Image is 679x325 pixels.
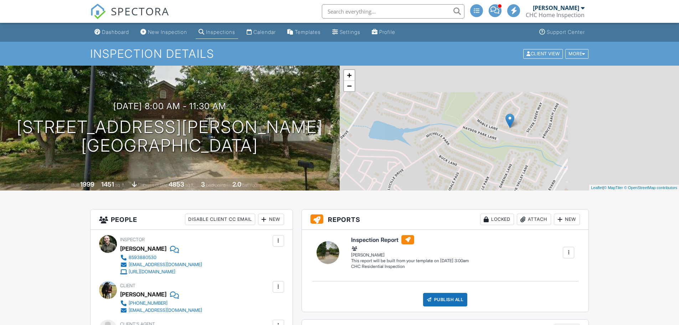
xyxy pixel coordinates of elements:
a: [PHONE_NUMBER] [120,300,202,307]
a: [EMAIL_ADDRESS][DOMAIN_NAME] [120,261,202,268]
div: [PERSON_NAME] [120,289,166,300]
h6: Inspection Report [351,235,469,244]
div: CHC Home Inspection [526,11,585,19]
div: | [589,185,679,191]
div: Inspections [206,29,235,35]
span: Inspector [120,237,145,242]
div: 3 [201,181,205,188]
div: [EMAIL_ADDRESS][DOMAIN_NAME] [129,308,202,313]
h1: [STREET_ADDRESS][PERSON_NAME] [GEOGRAPHIC_DATA] [17,118,323,156]
div: 1451 [101,181,114,188]
a: Zoom out [344,81,355,91]
div: [PHONE_NUMBER] [129,300,168,306]
a: [EMAIL_ADDRESS][DOMAIN_NAME] [120,307,202,314]
div: More [565,49,588,59]
div: Profile [379,29,395,35]
a: 8593880530 [120,254,202,261]
div: Attach [517,214,551,225]
div: 2.0 [232,181,241,188]
span: bedrooms [206,182,226,188]
h3: People [91,209,293,230]
div: Locked [480,214,514,225]
span: Built [71,182,79,188]
a: New Inspection [138,26,190,39]
span: slab [138,182,146,188]
h3: Reports [302,209,589,230]
div: [URL][DOMAIN_NAME] [129,269,175,275]
span: Lot Size [153,182,168,188]
div: [PERSON_NAME] [120,243,166,254]
a: © OpenStreetMap contributors [624,186,677,190]
div: Disable Client CC Email [185,214,255,225]
span: bathrooms [242,182,263,188]
img: The Best Home Inspection Software - Spectora [90,4,106,19]
div: Calendar [253,29,276,35]
div: Client View [523,49,563,59]
a: Dashboard [92,26,132,39]
a: Templates [284,26,324,39]
div: Templates [295,29,321,35]
div: [PERSON_NAME] [351,245,469,258]
a: Support Center [536,26,588,39]
span: sq. ft. [115,182,125,188]
div: CHC Residential Inspection [351,264,469,270]
span: sq.ft. [185,182,194,188]
div: New [258,214,284,225]
div: [EMAIL_ADDRESS][DOMAIN_NAME] [129,262,202,268]
h3: [DATE] 8:00 am - 11:30 am [113,101,226,111]
a: SPECTORA [90,10,169,25]
div: 1999 [80,181,94,188]
a: Profile [369,26,398,39]
a: [URL][DOMAIN_NAME] [120,268,202,275]
a: Inspections [196,26,238,39]
a: Settings [329,26,363,39]
h1: Inspection Details [90,47,589,60]
div: New [554,214,580,225]
input: Search everything... [322,4,464,19]
div: Publish All [423,293,468,306]
div: 4853 [169,181,184,188]
div: [PERSON_NAME] [533,4,579,11]
div: Dashboard [102,29,129,35]
a: Leaflet [591,186,603,190]
div: Settings [340,29,360,35]
span: SPECTORA [111,4,169,19]
div: New Inspection [148,29,187,35]
a: Calendar [244,26,279,39]
a: Zoom in [344,70,355,81]
div: 8593880530 [129,255,156,260]
div: This report will be built from your template on [DATE] 3:00am [351,258,469,264]
span: Client [120,283,135,288]
a: © MapTiler [604,186,623,190]
a: Client View [523,51,565,56]
div: Support Center [547,29,585,35]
